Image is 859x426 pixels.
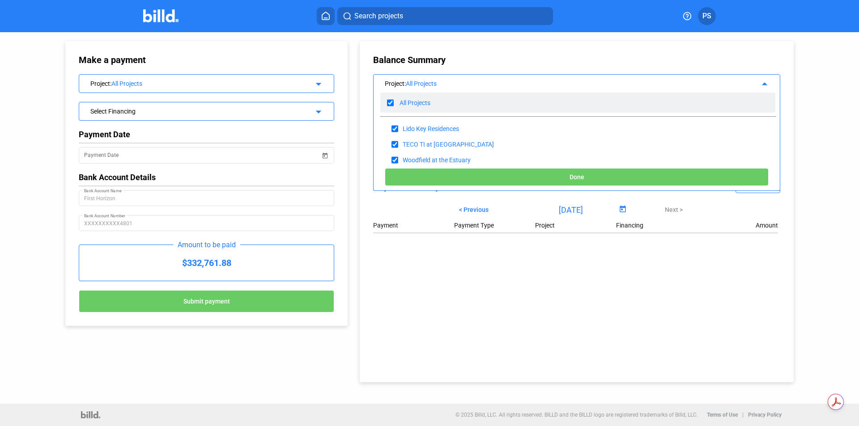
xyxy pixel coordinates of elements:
div: TECO TI at [GEOGRAPHIC_DATA] [403,141,494,148]
div: Financing [616,222,697,229]
div: Project [385,78,730,87]
div: Bank Account Details [79,173,334,182]
span: < Previous [459,206,489,213]
div: $332,761.88 [79,245,334,281]
button: Open calendar [320,146,329,155]
div: Select Financing [90,106,299,115]
img: logo [81,411,100,418]
span: Submit payment [183,298,230,305]
p: © 2025 Billd, LLC. All rights reserved. BILLD and the BILLD logo are registered trademarks of Bil... [455,412,698,418]
div: Payment Date [79,130,334,139]
div: Amount to be paid [173,240,240,249]
div: Make a payment [79,55,232,65]
b: Terms of Use [707,412,738,418]
div: Amount [756,222,778,229]
div: All Projects [400,99,430,106]
span: Done [570,174,584,181]
div: Balance Summary [373,55,780,65]
span: : [404,80,406,87]
b: Privacy Policy [748,412,782,418]
span: PS [702,11,711,21]
button: < Previous [452,202,495,217]
div: Payment Type [454,222,535,229]
div: All Projects [111,80,299,87]
div: Project [535,222,616,229]
button: Done [385,168,769,186]
span: Search projects [354,11,403,21]
span: : [110,80,111,87]
mat-icon: arrow_drop_down [312,77,323,88]
button: Submit payment [79,290,334,312]
span: Next > [665,206,683,213]
div: Woodfield at the Estuary [403,156,471,164]
button: Open calendar [617,204,629,216]
div: Project [90,78,299,87]
div: Payment [373,222,454,229]
div: All Projects [406,80,730,87]
img: Billd Company Logo [143,9,179,22]
p: | [742,412,744,418]
button: PS [698,7,716,25]
div: Lido Key Residences [403,125,459,132]
button: Search projects [337,7,553,25]
mat-icon: arrow_drop_down [312,105,323,116]
mat-icon: arrow_drop_up [758,77,769,88]
button: Next > [658,202,689,217]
